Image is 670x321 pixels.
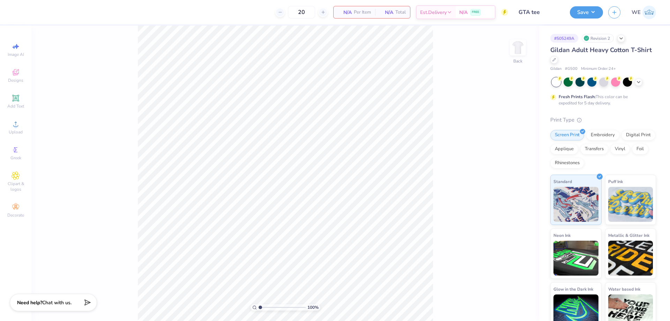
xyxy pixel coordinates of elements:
[553,187,598,222] img: Standard
[632,8,641,16] span: WE
[608,187,653,222] img: Puff Ink
[570,6,603,19] button: Save
[7,212,24,218] span: Decorate
[513,5,565,19] input: Untitled Design
[632,6,656,19] a: WE
[338,9,352,16] span: N/A
[553,232,571,239] span: Neon Ink
[610,144,630,154] div: Vinyl
[608,178,623,185] span: Puff Ink
[9,129,23,135] span: Upload
[288,6,315,19] input: – –
[7,103,24,109] span: Add Text
[553,178,572,185] span: Standard
[586,130,619,140] div: Embroidery
[632,144,648,154] div: Foil
[565,66,578,72] span: # G500
[553,241,598,276] img: Neon Ink
[550,46,652,54] span: Gildan Adult Heavy Cotton T-Shirt
[550,66,561,72] span: Gildan
[10,155,21,161] span: Greek
[581,66,616,72] span: Minimum Order: 24 +
[3,181,28,192] span: Clipart & logos
[621,130,655,140] div: Digital Print
[559,94,645,106] div: This color can be expedited for 5 day delivery.
[8,52,24,57] span: Image AI
[553,285,593,293] span: Glow in the Dark Ink
[550,130,584,140] div: Screen Print
[472,10,479,15] span: FREE
[550,158,584,168] div: Rhinestones
[459,9,468,16] span: N/A
[354,9,371,16] span: Per Item
[550,144,578,154] div: Applique
[420,9,447,16] span: Est. Delivery
[379,9,393,16] span: N/A
[550,34,578,43] div: # 505249A
[559,94,596,100] strong: Fresh Prints Flash:
[582,34,614,43] div: Revision 2
[17,299,42,306] strong: Need help?
[42,299,72,306] span: Chat with us.
[642,6,656,19] img: Werrine Empeynado
[608,285,640,293] span: Water based Ink
[307,304,319,311] span: 100 %
[608,241,653,276] img: Metallic & Glitter Ink
[580,144,608,154] div: Transfers
[395,9,406,16] span: Total
[513,58,522,64] div: Back
[511,41,525,54] img: Back
[608,232,649,239] span: Metallic & Glitter Ink
[550,116,656,124] div: Print Type
[8,78,23,83] span: Designs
